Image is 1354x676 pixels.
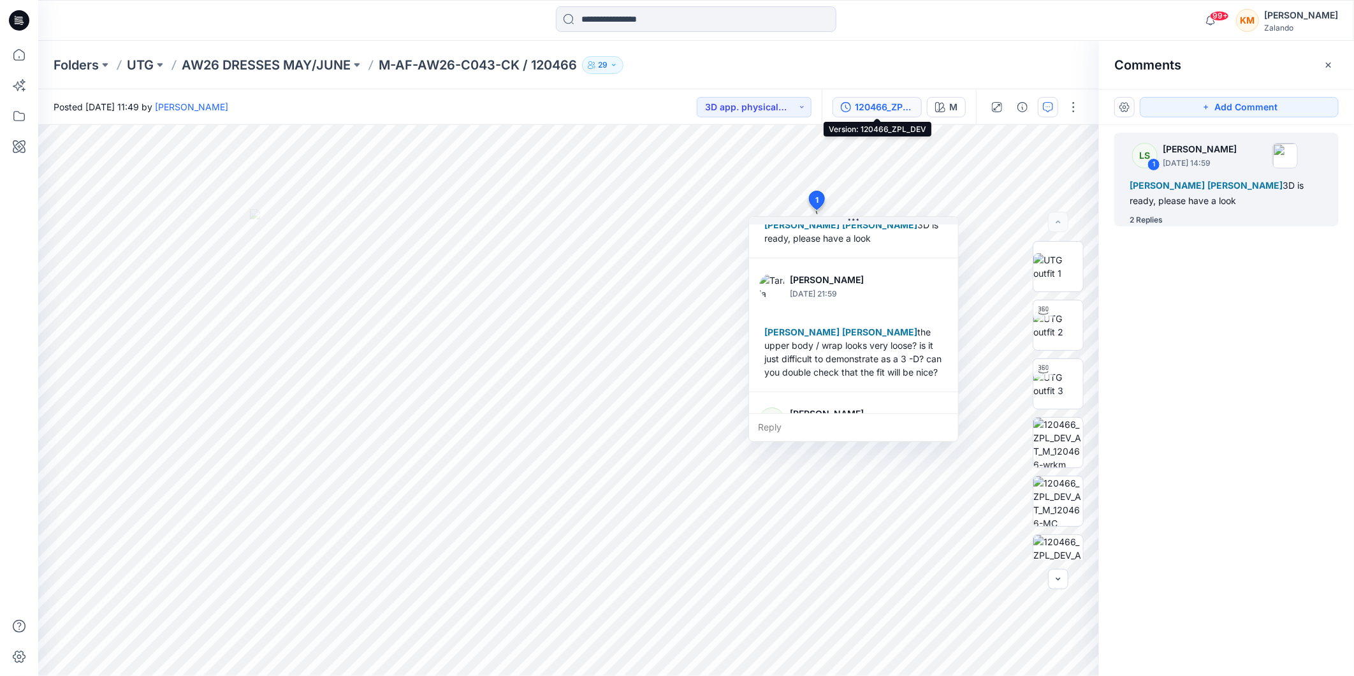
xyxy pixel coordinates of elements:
p: [DATE] 21:59 [790,288,894,300]
img: UTG outfit 1 [1033,253,1083,280]
div: Zalando [1264,23,1338,33]
span: [PERSON_NAME] [842,327,917,337]
img: 120466_ZPL_DEV_AT_M_120466-patterns [1033,535,1083,585]
a: Folders [54,56,99,74]
img: UTG outfit 3 [1033,371,1083,397]
span: [PERSON_NAME] [1130,180,1205,191]
div: M [949,100,957,114]
button: Add Comment [1140,97,1339,117]
p: M-AF-AW26-C043-CK / 120466 [379,56,577,74]
p: [PERSON_NAME] [790,272,894,288]
img: 120466_ZPL_DEV_AT_M_120466-MC [1033,476,1083,526]
a: UTG [127,56,154,74]
div: 120466_ZPL_DEV [855,100,914,114]
span: [PERSON_NAME] [764,219,840,230]
img: Tania Baumeister-Hanff [759,274,785,299]
div: Reply [749,413,958,441]
span: Posted [DATE] 11:49 by [54,100,228,114]
div: [PERSON_NAME] [1264,8,1338,23]
div: LS [759,408,785,433]
button: M [927,97,966,117]
div: KM [1236,9,1259,32]
p: [DATE] 14:59 [1163,157,1237,170]
p: [PERSON_NAME] [790,406,894,422]
span: 1 [815,195,819,206]
a: AW26 DRESSES MAY/JUNE [182,56,351,74]
div: 2 Replies [1130,214,1163,226]
h2: Comments [1114,57,1181,73]
div: 3D is ready, please have a look [759,213,948,250]
span: [PERSON_NAME] [842,219,917,230]
div: the upper body / wrap looks very loose? is it just difficult to demonstrate as a 3 -D? can you do... [759,320,948,384]
div: LS [1132,143,1158,168]
div: 3D is ready, please have a look [1130,178,1323,209]
button: Details [1012,97,1033,117]
a: [PERSON_NAME] [155,101,228,112]
button: 120466_ZPL_DEV [833,97,922,117]
div: 1 [1147,158,1160,171]
span: [PERSON_NAME] [764,327,840,337]
span: [PERSON_NAME] [1207,180,1283,191]
button: 29 [582,56,623,74]
p: [PERSON_NAME] [1163,142,1237,157]
p: 29 [598,58,608,72]
img: UTG outfit 2 [1033,312,1083,339]
span: 99+ [1210,11,1229,21]
img: 120466_ZPL_DEV_AT_M_120466-wrkm [1033,418,1083,467]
